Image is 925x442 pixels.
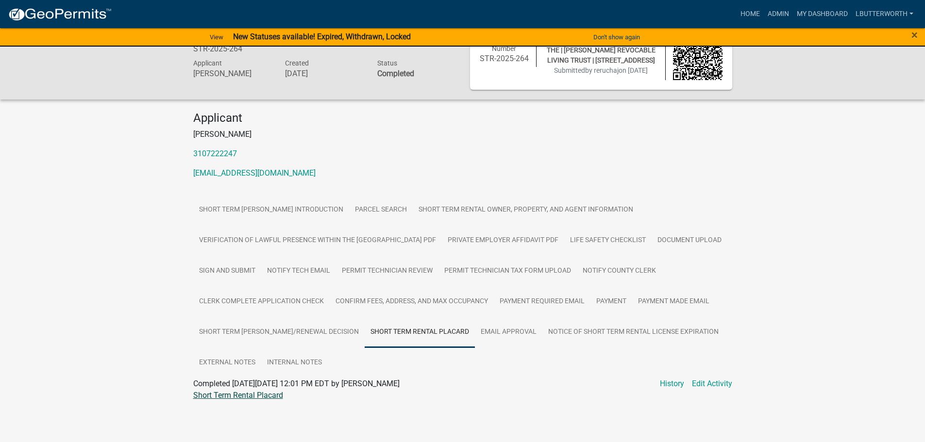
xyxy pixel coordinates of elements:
[193,195,349,226] a: Short Term [PERSON_NAME] Introduction
[793,5,852,23] a: My Dashboard
[480,54,529,63] h6: STR-2025-264
[193,149,237,158] a: 3107222247
[764,5,793,23] a: Admin
[261,256,336,287] a: Notify Tech Email
[547,36,656,64] span: [PERSON_NAME] M AS TRUSTEE OF THE | [PERSON_NAME] REVOCABLE LIVING TRUST | [STREET_ADDRESS]
[193,286,330,317] a: Clerk Complete Application Check
[652,225,727,256] a: Document Upload
[193,168,316,178] a: [EMAIL_ADDRESS][DOMAIN_NAME]
[233,32,411,41] strong: New Statuses available! Expired, Withdrawn, Locked
[554,66,648,74] span: Submitted on [DATE]
[193,69,271,78] h6: [PERSON_NAME]
[193,44,271,53] h6: STR-2025-264
[673,31,723,80] img: QR code
[193,225,442,256] a: Verification of Lawful Presence within the [GEOGRAPHIC_DATA] PDF
[336,256,438,287] a: Permit Technician Review
[206,29,227,45] a: View
[365,317,475,348] a: Short Term Rental Placard
[564,225,652,256] a: Life Safety Checklist
[193,317,365,348] a: Short Term [PERSON_NAME]/Renewal Decision
[577,256,662,287] a: Notify County Clerk
[660,378,684,390] a: History
[692,378,732,390] a: Edit Activity
[193,347,261,378] a: External Notes
[492,45,516,52] span: Number
[193,391,283,400] a: Short Term Rental Placard
[377,69,414,78] strong: Completed
[193,111,732,125] h4: Applicant
[475,317,542,348] a: Email Approval
[542,317,724,348] a: Notice of Short Term Rental License Expiration
[330,286,494,317] a: Confirm Fees, Address, and Max Occupancy
[442,225,564,256] a: Private Employer Affidavit PDF
[852,5,917,23] a: lbutterworth
[494,286,590,317] a: Payment Required Email
[193,59,222,67] span: Applicant
[193,379,400,388] span: Completed [DATE][DATE] 12:01 PM EDT by [PERSON_NAME]
[413,195,639,226] a: Short Term Rental Owner, Property, and Agent Information
[285,59,309,67] span: Created
[377,59,397,67] span: Status
[590,286,632,317] a: Payment
[193,256,261,287] a: Sign and Submit
[193,129,732,140] p: [PERSON_NAME]
[911,28,918,42] span: ×
[737,5,764,23] a: Home
[261,347,328,378] a: Internal Notes
[632,286,715,317] a: Payment Made Email
[438,256,577,287] a: Permit Technician Tax Form Upload
[585,66,619,74] span: by reruchaj
[349,195,413,226] a: Parcel search
[911,29,918,41] button: Close
[589,29,644,45] button: Don't show again
[285,69,363,78] h6: [DATE]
